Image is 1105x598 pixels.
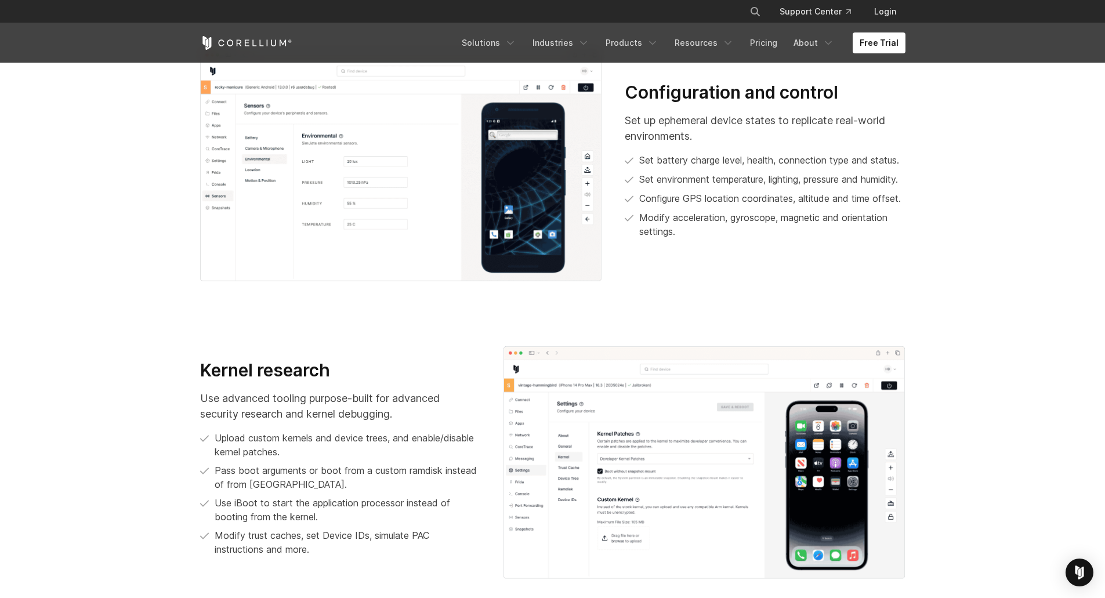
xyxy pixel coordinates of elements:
[639,172,898,186] p: Set environment temperature, lighting, pressure and humidity.
[625,113,905,144] p: Set up ephemeral device states to replicate real-world environments.
[639,191,901,205] p: Configure GPS location coordinates, altitude and time offset.
[455,32,523,53] a: Solutions
[455,32,905,53] div: Navigation Menu
[1066,559,1093,586] div: Open Intercom Messenger
[215,528,480,556] p: Modify trust caches, set Device IDs, simulate PAC instructions and more.
[200,360,480,382] h3: Kernel research
[625,82,905,104] h3: Configuration and control
[639,153,899,167] p: Set battery charge level, health, connection type and status.
[215,496,480,524] p: Use iBoot to start the application processor instead of booting from the kernel.
[639,211,905,238] p: Modify acceleration, gyroscope, magnetic and orientation settings.
[200,36,292,50] a: Corellium Home
[770,1,860,22] a: Support Center
[215,431,480,459] p: Upload custom kernels and device trees, and enable/disable kernel patches.
[599,32,665,53] a: Products
[743,32,784,53] a: Pricing
[200,48,602,281] img: Simulate environmental sensors in Corellium's virtual hardware platform
[200,390,480,422] p: Use advanced tooling purpose-built for advanced security research and kernel debugging.
[736,1,905,22] div: Navigation Menu
[526,32,596,53] a: Industries
[503,346,905,579] img: Device setting for kernel patches and custom kernels in Corellium's virtual hardware platform
[865,1,905,22] a: Login
[668,32,741,53] a: Resources
[745,1,766,22] button: Search
[853,32,905,53] a: Free Trial
[787,32,841,53] a: About
[215,463,480,491] p: Pass boot arguments or boot from a custom ramdisk instead of from [GEOGRAPHIC_DATA].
